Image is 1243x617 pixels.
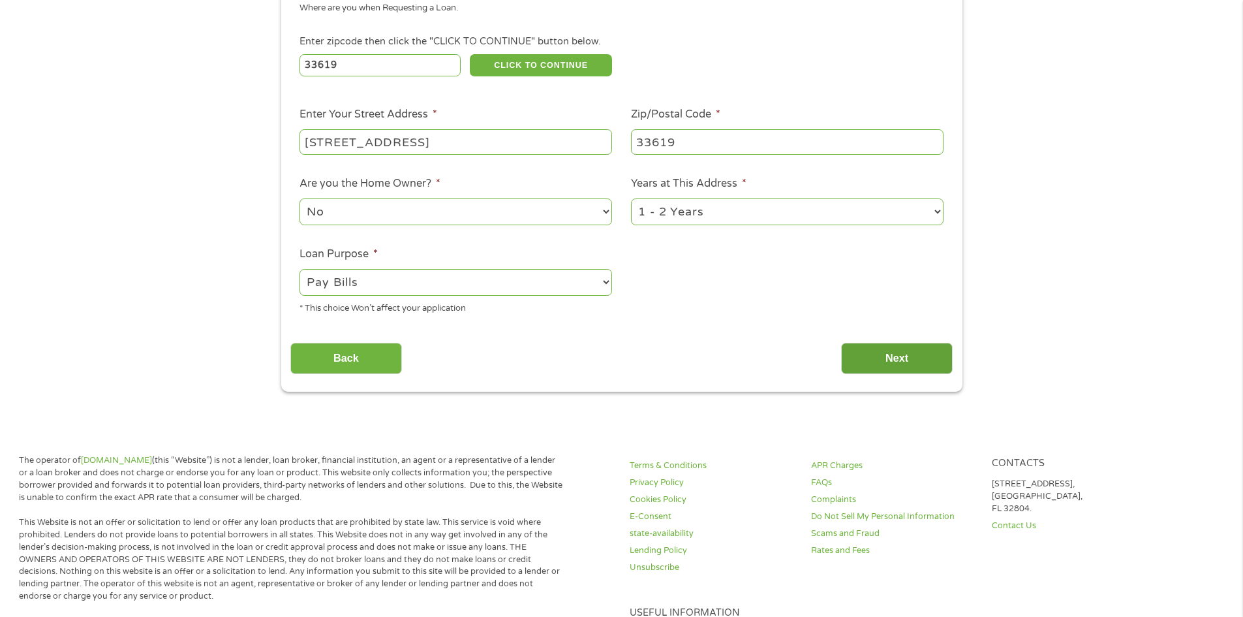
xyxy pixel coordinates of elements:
a: state-availability [630,528,795,540]
label: Zip/Postal Code [631,108,720,121]
a: Rates and Fees [811,545,977,557]
input: 1 Main Street [299,129,612,154]
a: [DOMAIN_NAME] [81,455,152,466]
input: Enter Zipcode (e.g 01510) [299,54,461,76]
a: Unsubscribe [630,562,795,574]
label: Years at This Address [631,177,746,191]
a: FAQs [811,477,977,489]
a: Terms & Conditions [630,460,795,472]
input: Back [290,343,402,375]
div: Enter zipcode then click the "CLICK TO CONTINUE" button below. [299,35,943,49]
a: APR Charges [811,460,977,472]
input: Next [841,343,953,375]
a: Contact Us [992,520,1158,532]
button: CLICK TO CONTINUE [470,54,612,76]
a: E-Consent [630,511,795,523]
p: This Website is not an offer or solicitation to lend or offer any loan products that are prohibit... [19,516,563,603]
div: * This choice Won’t affect your application [299,298,612,315]
div: Where are you when Requesting a Loan. [299,2,934,15]
a: Do Not Sell My Personal Information [811,511,977,523]
label: Loan Purpose [299,247,378,261]
p: The operator of (this “Website”) is not a lender, loan broker, financial institution, an agent or... [19,454,563,504]
a: Lending Policy [630,545,795,557]
label: Enter Your Street Address [299,108,437,121]
label: Are you the Home Owner? [299,177,440,191]
h4: Contacts [992,458,1158,470]
a: Privacy Policy [630,477,795,489]
p: [STREET_ADDRESS], [GEOGRAPHIC_DATA], FL 32804. [992,478,1158,515]
a: Scams and Fraud [811,528,977,540]
a: Complaints [811,494,977,506]
a: Cookies Policy [630,494,795,506]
